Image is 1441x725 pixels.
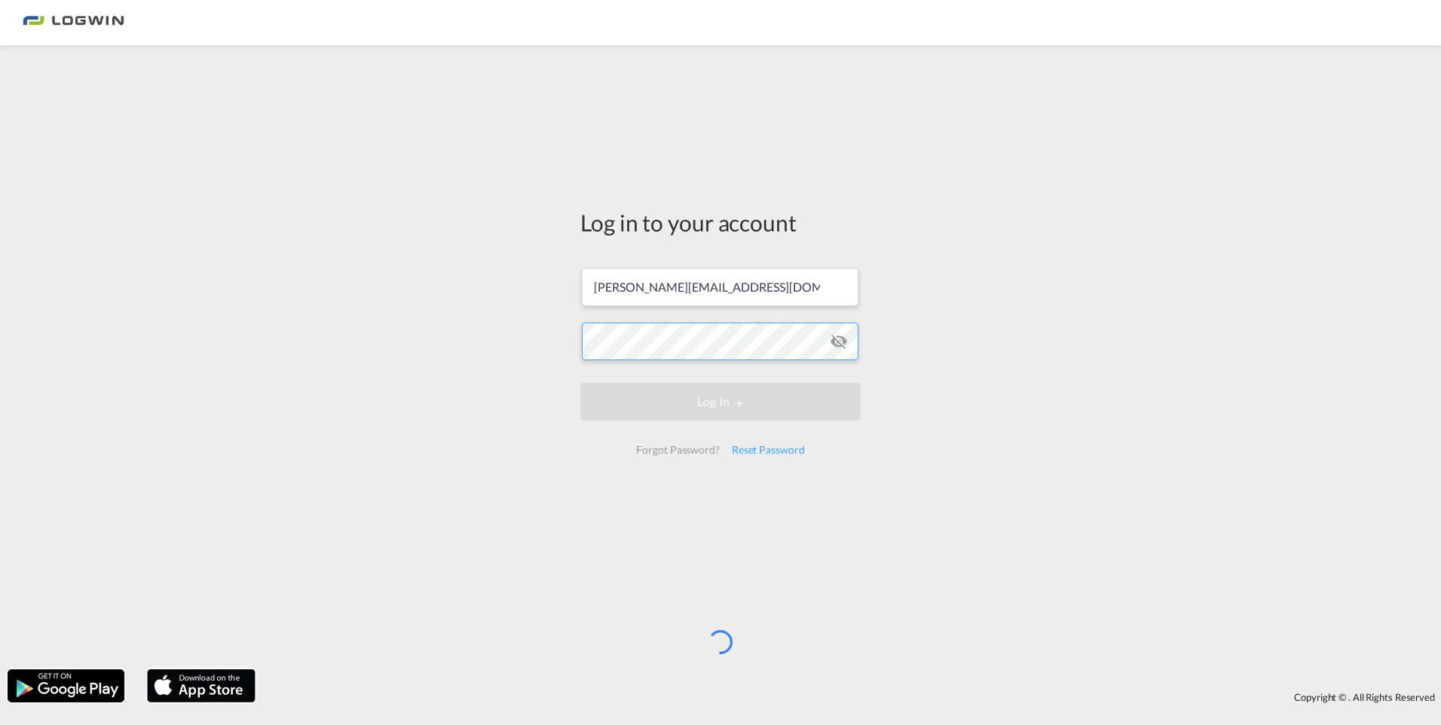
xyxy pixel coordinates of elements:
[630,436,725,463] div: Forgot Password?
[580,383,861,421] button: LOGIN
[6,668,126,704] img: google.png
[582,268,858,306] input: Enter email/phone number
[145,668,257,704] img: apple.png
[580,206,861,238] div: Log in to your account
[263,684,1441,710] div: Copyright © . All Rights Reserved
[23,6,124,40] img: bc73a0e0d8c111efacd525e4c8ad7d32.png
[830,332,848,350] md-icon: icon-eye-off
[726,436,811,463] div: Reset Password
